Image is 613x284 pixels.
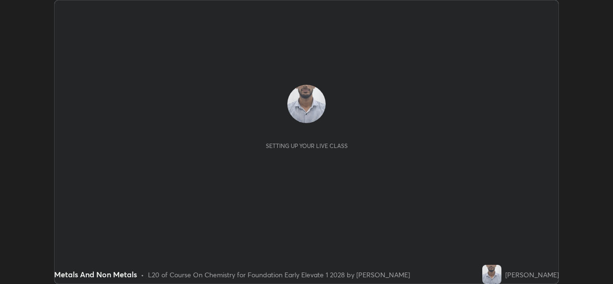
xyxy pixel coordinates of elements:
[505,270,559,280] div: [PERSON_NAME]
[141,270,144,280] div: •
[287,85,326,123] img: 2eead3d6ebe843eca3e3ea8781139854.jpg
[54,269,137,280] div: Metals And Non Metals
[266,142,348,149] div: Setting up your live class
[148,270,410,280] div: L20 of Course On Chemistry for Foundation Early Elevate 1 2028 by [PERSON_NAME]
[482,265,501,284] img: 2eead3d6ebe843eca3e3ea8781139854.jpg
